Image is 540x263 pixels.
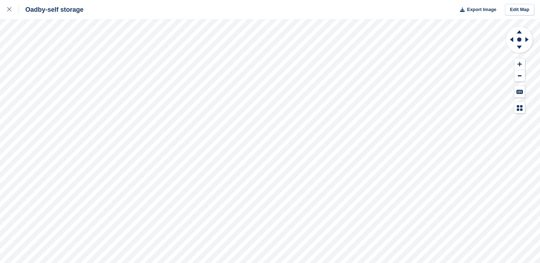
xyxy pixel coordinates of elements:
button: Zoom In [514,58,525,70]
button: Keyboard Shortcuts [514,86,525,98]
button: Export Image [456,4,496,16]
div: Oadby-self storage [19,5,84,14]
span: Export Image [467,6,496,13]
a: Edit Map [505,4,534,16]
button: Zoom Out [514,70,525,82]
button: Map Legend [514,102,525,114]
